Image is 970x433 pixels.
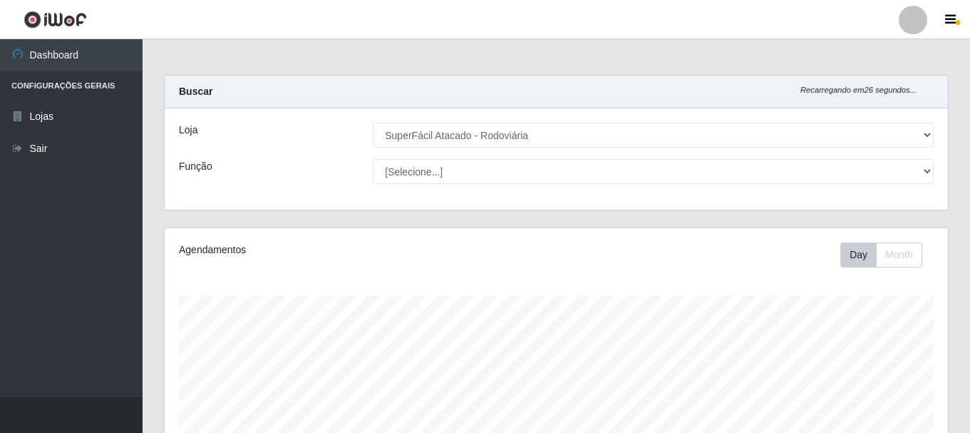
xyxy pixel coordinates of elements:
[840,243,877,268] button: Day
[179,123,197,138] label: Loja
[840,243,922,268] div: First group
[179,86,212,97] strong: Buscar
[800,86,917,94] i: Recarregando em 26 segundos...
[840,243,934,268] div: Toolbar with button groups
[24,11,87,29] img: CoreUI Logo
[179,243,481,258] div: Agendamentos
[876,243,922,268] button: Month
[179,159,212,174] label: Função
